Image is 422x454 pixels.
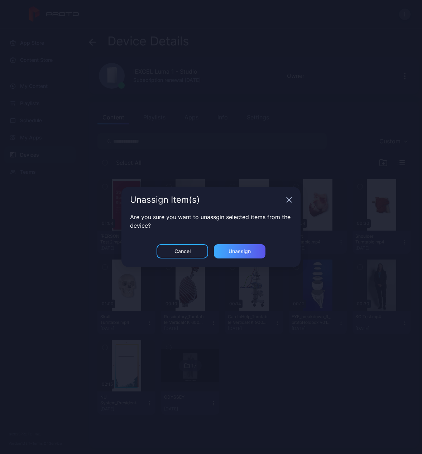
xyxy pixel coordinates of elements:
[174,248,191,254] div: Cancel
[157,244,208,258] button: Cancel
[229,248,251,254] div: Unassign
[214,244,265,258] button: Unassign
[130,196,283,204] div: Unassign Item(s)
[130,213,292,230] p: Are you sure you want to unassgin selected items from the device?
